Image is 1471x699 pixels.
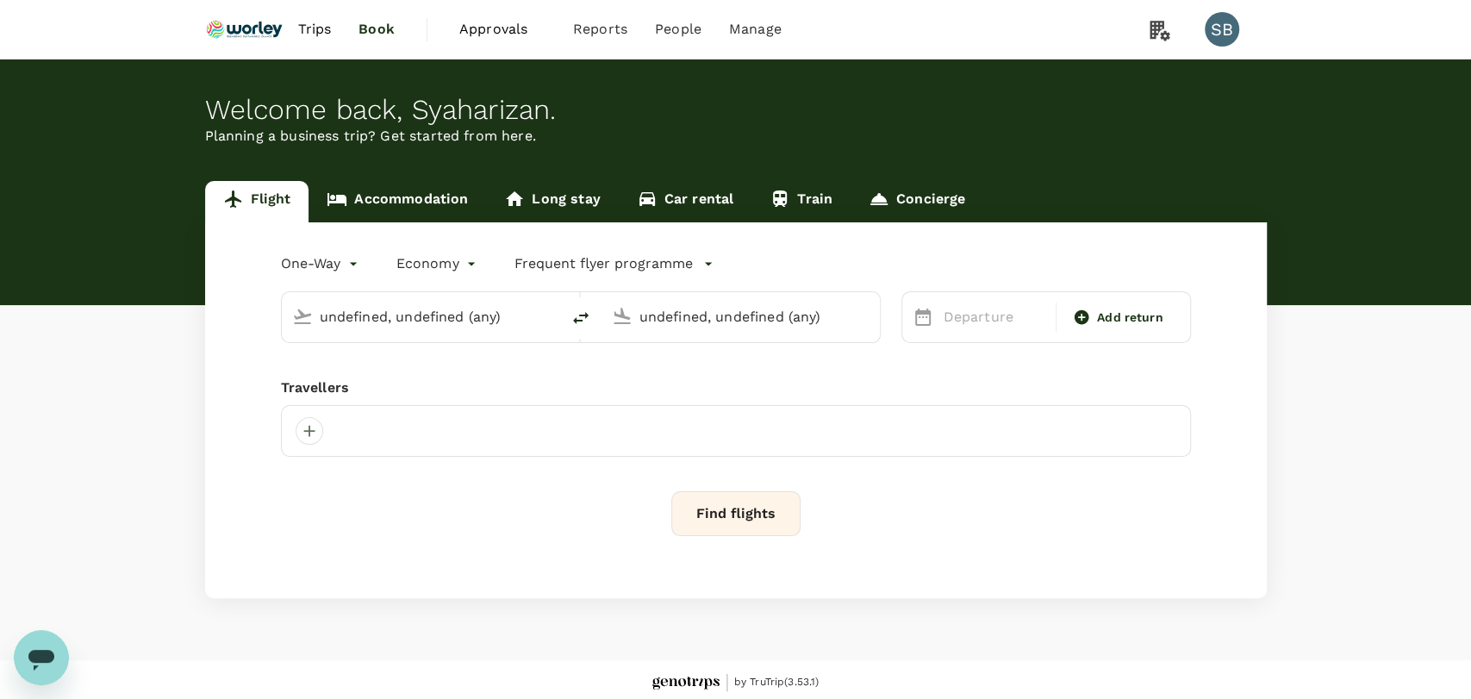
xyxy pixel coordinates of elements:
a: Long stay [486,181,618,222]
span: by TruTrip ( 3.53.1 ) [734,674,820,691]
button: Find flights [671,491,801,536]
p: Frequent flyer programme [514,253,693,274]
span: Approvals [459,19,545,40]
p: Departure [944,307,1046,328]
input: Depart from [320,303,524,330]
a: Accommodation [309,181,486,222]
span: Trips [297,19,331,40]
span: Add return [1097,309,1163,327]
span: Manage [729,19,782,40]
div: Welcome back , Syaharizan . [205,94,1267,126]
span: Book [358,19,395,40]
span: Reports [573,19,627,40]
a: Car rental [619,181,752,222]
p: Planning a business trip? Get started from here. [205,126,1267,147]
input: Going to [639,303,844,330]
button: Frequent flyer programme [514,253,714,274]
img: Genotrips - ALL [652,677,720,690]
button: Open [548,315,552,318]
a: Train [751,181,851,222]
button: delete [560,297,601,339]
div: One-Way [281,250,362,278]
span: People [655,19,701,40]
iframe: Button to launch messaging window [14,630,69,685]
img: Ranhill Worley Sdn Bhd [205,10,284,48]
div: Travellers [281,378,1191,398]
div: SB [1205,12,1239,47]
a: Concierge [851,181,983,222]
a: Flight [205,181,309,222]
button: Open [868,315,871,318]
div: Economy [396,250,480,278]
